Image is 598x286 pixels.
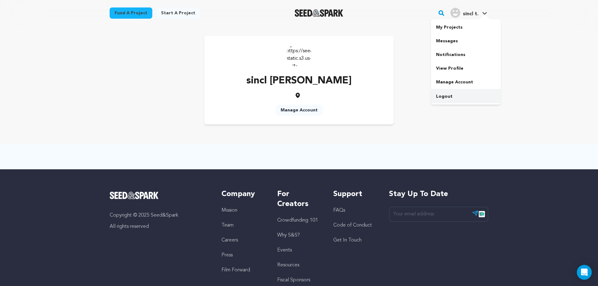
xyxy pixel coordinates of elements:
a: Messages [431,34,501,48]
input: Your email address [389,207,488,222]
img: Seed&Spark Logo Dark Mode [295,9,344,17]
h5: Support [333,189,377,199]
span: sincl t. [463,12,478,16]
p: Copyright © 2025 Seed&Spark [110,212,209,219]
span: sincl t.'s Profile [449,7,488,20]
a: Logout [431,90,501,103]
h5: Company [221,189,265,199]
a: sincl t.'s Profile [449,7,488,18]
a: Manage Account [276,105,323,116]
a: Crowdfunding 101 [277,218,318,223]
div: sincl t.'s Profile [450,8,478,18]
img: user.png [450,8,460,18]
a: View Profile [431,62,501,75]
a: FAQs [333,208,345,213]
p: sincl [PERSON_NAME] [246,73,352,88]
img: https://seedandspark-static.s3.us-east-2.amazonaws.com/images/User/002/309/964/medium/ACg8ocJDeFz... [287,42,311,67]
a: Careers [221,238,238,243]
a: Seed&Spark Homepage [110,192,209,199]
div: Open Intercom Messenger [577,265,592,280]
a: My Projects [431,21,501,34]
a: Seed&Spark Homepage [295,9,344,17]
a: Resources [277,263,299,268]
a: Fiscal Sponsors [277,278,310,283]
a: Press [221,253,233,258]
a: Manage Account [431,75,501,89]
a: Why S&S? [277,233,300,238]
a: Notifications [431,48,501,62]
a: Start a project [156,7,200,19]
a: Get In Touch [333,238,362,243]
img: Seed&Spark Logo [110,192,159,199]
a: Events [277,248,292,253]
h5: For Creators [277,189,320,209]
a: Film Forward [221,268,250,273]
a: Mission [221,208,237,213]
p: All rights reserved [110,223,209,230]
a: Fund a project [110,7,152,19]
a: Team [221,223,234,228]
h5: Stay up to date [389,189,488,199]
a: Code of Conduct [333,223,372,228]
